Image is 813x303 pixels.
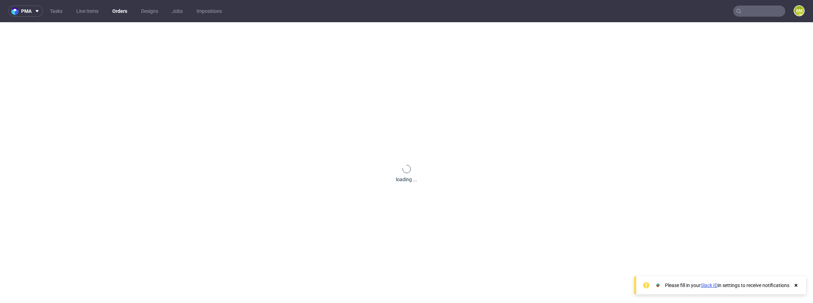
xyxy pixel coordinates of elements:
a: Jobs [168,6,187,17]
span: pma [21,9,32,14]
figcaption: BM [794,6,804,16]
img: logo [11,7,21,15]
a: Designs [137,6,162,17]
a: Orders [108,6,131,17]
div: Please fill in your in settings to receive notifications [665,282,789,289]
a: Line Items [72,6,103,17]
a: Impositions [192,6,226,17]
img: Slack [655,282,661,289]
a: Slack ID [701,283,718,288]
a: Tasks [46,6,67,17]
div: loading ... [396,176,417,183]
button: pma [8,6,43,17]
